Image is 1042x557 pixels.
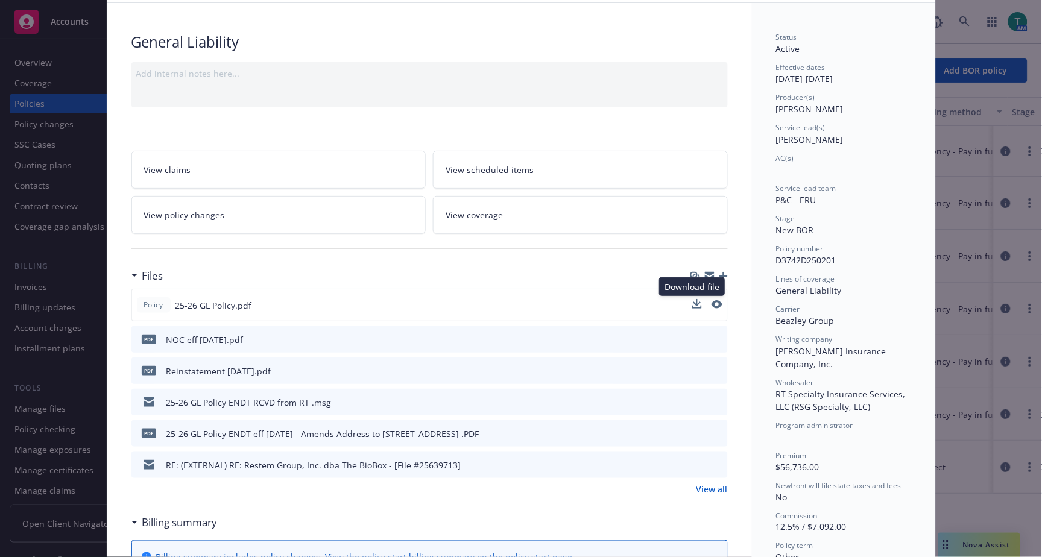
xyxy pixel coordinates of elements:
[776,134,844,145] span: [PERSON_NAME]
[142,429,156,438] span: PDF
[692,299,702,312] button: download file
[144,209,225,221] span: View policy changes
[693,365,703,377] button: download file
[693,333,703,346] button: download file
[712,300,722,309] button: preview file
[712,427,723,440] button: preview file
[776,334,833,344] span: Writing company
[446,163,534,176] span: View scheduled items
[776,541,813,551] span: Policy term
[142,515,218,530] h3: Billing summary
[131,196,426,234] a: View policy changes
[776,521,847,533] span: 12.5% / $7,092.00
[776,183,836,194] span: Service lead team
[144,163,191,176] span: View claims
[712,396,723,409] button: preview file
[696,483,728,496] a: View all
[131,32,728,52] div: General Liability
[693,459,703,471] button: download file
[776,153,794,163] span: AC(s)
[693,396,703,409] button: download file
[776,480,901,491] span: Newfront will file state taxes and fees
[776,431,779,442] span: -
[776,194,816,206] span: P&C - ERU
[776,274,835,284] span: Lines of coverage
[776,62,826,72] span: Effective dates
[776,491,788,503] span: No
[776,244,824,254] span: Policy number
[776,461,819,473] span: $56,736.00
[776,420,853,430] span: Program administrator
[166,427,479,440] div: 25-26 GL Policy ENDT eff [DATE] - Amends Address to [STREET_ADDRESS] .PDF
[776,377,814,388] span: Wholesaler
[692,299,702,309] button: download file
[712,459,723,471] button: preview file
[776,122,826,133] span: Service lead(s)
[131,268,163,284] div: Files
[166,365,271,377] div: Reinstatement [DATE].pdf
[776,345,889,370] span: [PERSON_NAME] Insurance Company, Inc.
[136,67,723,80] div: Add internal notes here...
[131,515,218,530] div: Billing summary
[712,365,723,377] button: preview file
[776,284,911,297] div: General Liability
[776,103,844,115] span: [PERSON_NAME]
[776,315,835,326] span: Beazley Group
[142,366,156,375] span: pdf
[142,268,163,284] h3: Files
[776,43,800,54] span: Active
[776,164,779,175] span: -
[776,388,908,412] span: RT Specialty Insurance Services, LLC (RSG Specialty, LLC)
[166,459,461,471] div: RE: (EXTERNAL) RE: Restem Group, Inc. dba The BioBox - [File #25639713]
[776,32,797,42] span: Status
[433,151,728,189] a: View scheduled items
[712,299,722,312] button: preview file
[776,511,818,521] span: Commission
[166,396,332,409] div: 25-26 GL Policy ENDT RCVD from RT .msg
[131,151,426,189] a: View claims
[659,277,725,296] div: Download file
[776,92,815,102] span: Producer(s)
[142,335,156,344] span: pdf
[693,427,703,440] button: download file
[142,300,166,310] span: Policy
[446,209,503,221] span: View coverage
[776,62,911,85] div: [DATE] - [DATE]
[712,333,723,346] button: preview file
[776,254,836,266] span: D3742D250201
[776,213,795,224] span: Stage
[776,304,800,314] span: Carrier
[776,450,807,461] span: Premium
[166,333,244,346] div: NOC eff [DATE].pdf
[175,299,252,312] span: 25-26 GL Policy.pdf
[776,224,814,236] span: New BOR
[433,196,728,234] a: View coverage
